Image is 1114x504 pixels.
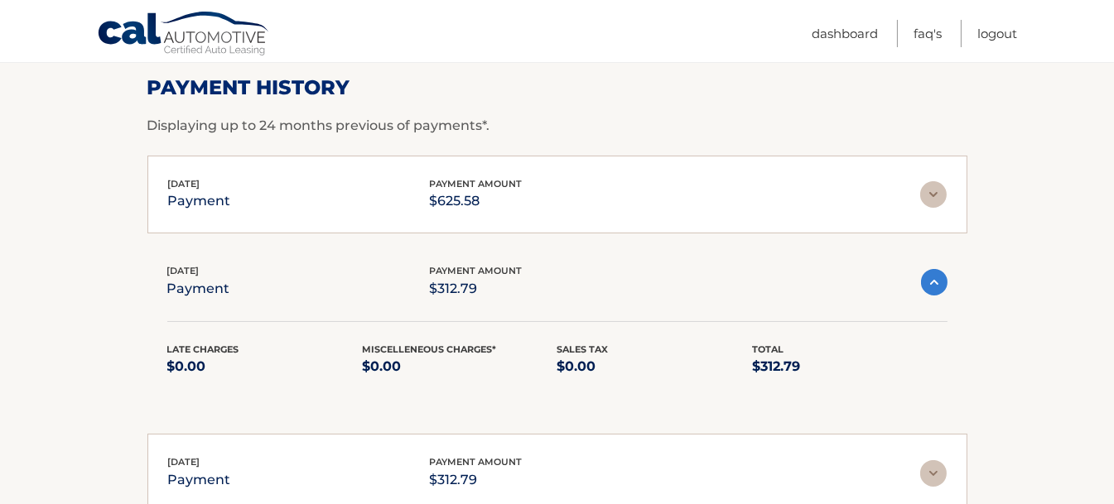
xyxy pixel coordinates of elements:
span: payment amount [430,178,523,190]
p: Displaying up to 24 months previous of payments*. [147,116,967,136]
a: Cal Automotive [97,11,271,59]
p: $0.00 [167,355,363,378]
a: FAQ's [914,20,942,47]
p: $312.79 [429,277,522,300]
p: $312.79 [430,468,523,492]
span: payment amount [430,456,523,468]
p: $0.00 [557,355,753,378]
a: Logout [977,20,1017,47]
p: $625.58 [430,190,523,213]
p: payment [167,277,230,300]
span: [DATE] [168,456,200,468]
h2: Payment History [147,75,967,100]
p: $0.00 [362,355,557,378]
span: [DATE] [168,178,200,190]
p: payment [168,190,231,213]
p: $312.79 [752,355,948,378]
span: Late Charges [167,343,239,355]
span: Miscelleneous Charges* [362,343,496,355]
p: payment [168,468,231,492]
span: [DATE] [167,265,200,276]
a: Dashboard [812,20,878,47]
span: payment amount [429,265,522,276]
span: Sales Tax [557,343,609,355]
img: accordion-active.svg [921,269,948,295]
img: accordion-rest.svg [920,181,947,208]
img: accordion-rest.svg [920,460,947,487]
span: Total [752,343,784,355]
